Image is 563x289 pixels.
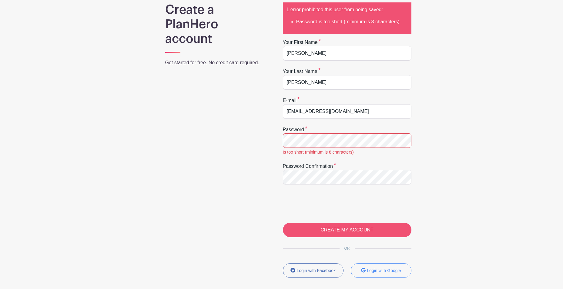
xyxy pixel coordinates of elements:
input: e.g. Smith [283,75,411,90]
p: Get started for free. No credit card required. [165,59,267,66]
small: Login with Facebook [297,268,336,273]
label: Your last name [283,68,321,75]
small: Login with Google [367,268,401,273]
span: OR [340,246,355,251]
label: Your first name [283,39,321,46]
label: Password confirmation [283,163,336,170]
div: Is too short (minimum is 8 characters) [283,149,411,155]
p: 1 error prohibited this user from being saved: [287,6,408,13]
input: e.g. Julie [283,46,411,61]
button: Login with Google [351,263,411,278]
label: E-mail [283,97,300,104]
label: Password [283,126,307,133]
input: CREATE MY ACCOUNT [283,223,411,237]
h1: Create a PlanHero account [165,2,267,46]
input: e.g. julie@eventco.com [283,104,411,119]
li: Password is too short (minimum is 8 characters) [296,18,408,25]
button: Login with Facebook [283,263,343,278]
iframe: reCAPTCHA [283,192,375,215]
